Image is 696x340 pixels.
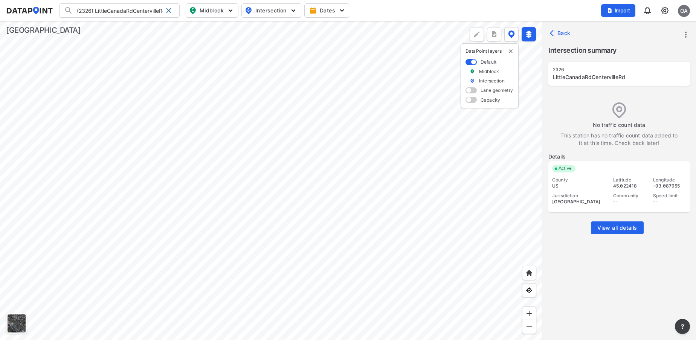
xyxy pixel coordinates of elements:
[290,7,297,14] img: 5YPKRKmlfpI5mqlR8AD95paCi+0kK1fRFDJSaMmawlwaeJcJwk9O2fotCW5ve9gAAAAASUVORK5CYII=
[508,30,515,38] img: data-point-layers.37681fc9.svg
[508,48,514,54] img: close-external-leyer.3061a1c7.svg
[481,87,513,93] label: Lane geometry
[508,48,514,54] button: delete
[525,287,533,294] img: zeq5HYn9AnE9l6UmnFLPAAAAAElFTkSuQmCC
[553,67,668,73] div: 2326
[6,313,27,334] div: Toggle basemap
[490,30,498,38] img: xqJnZQTG2JQi0x5lvmkeSNbbgIiQD62bqHG8IfrOzanD0FsRdYrij6fAAAAAElFTkSuQmCC
[473,30,481,38] img: +Dz8AAAAASUVORK5CYII=
[525,323,533,331] img: MAAAAAElFTkSuQmCC
[525,30,533,38] img: layers-active.d9e7dc51.svg
[607,8,613,14] img: file_add.62c1e8a2.svg
[525,269,533,277] img: +XpAUvaXAN7GudzAAAAAElFTkSuQmCC
[643,6,652,15] img: 8A77J+mXikMhHQAAAAASUVORK5CYII=
[601,4,635,17] button: Import
[163,5,175,17] div: Clear search
[679,28,692,41] button: more
[470,68,475,75] img: marker_Midblock.5ba75e30.svg
[552,177,606,183] div: County
[525,310,533,317] img: ZvzfEJKXnyWIrJytrsY285QMwk63cM6Drc+sIAAAAASUVORK5CYII=
[479,68,499,75] label: Midblock
[612,102,626,118] img: empty_data_icon.ba3c769f.svg
[675,319,690,334] button: more
[660,6,669,15] img: cids17cp3yIFEOpj3V8A9qJSH103uA521RftCD4eeui4ksIb+krbm5XvIjxD52OS6NWLn9gAAAAAElFTkSuQmCC
[653,193,686,199] div: Speed limit
[466,48,514,54] p: DataPoint layers
[479,78,505,84] label: Intersection
[613,193,646,199] div: Community
[548,153,690,160] label: Details
[311,7,344,14] span: Dates
[613,183,646,189] div: 45.022418
[338,7,346,14] img: 5YPKRKmlfpI5mqlR8AD95paCi+0kK1fRFDJSaMmawlwaeJcJwk9O2fotCW5ve9gAAAAASUVORK5CYII=
[552,193,606,199] div: Jurisdiction
[552,183,606,189] div: US
[548,27,574,39] button: Back
[73,5,163,17] input: Search
[548,45,690,56] label: Intersection summary
[591,221,643,234] button: View all details
[189,6,234,15] span: Midblock
[678,5,690,17] div: OA
[522,27,536,41] button: External layers
[487,27,501,41] button: more
[6,7,53,14] img: dataPointLogo.9353c09d.svg
[522,306,536,321] div: Zoom in
[309,7,317,14] img: calendar-gold.39a51dde.svg
[679,322,685,331] span: ?
[552,199,606,205] div: [GEOGRAPHIC_DATA]
[551,29,571,37] span: Back
[522,320,536,334] div: Zoom out
[601,7,639,14] a: Import
[597,224,637,232] span: View all details
[481,59,496,65] label: Default
[6,25,81,35] div: [GEOGRAPHIC_DATA]
[606,7,631,14] span: Import
[653,183,686,189] div: -93.087955
[304,3,349,18] button: Dates
[522,283,536,297] div: View my location
[244,6,253,15] img: map_pin_int.54838e6b.svg
[227,7,234,14] img: 5YPKRKmlfpI5mqlR8AD95paCi+0kK1fRFDJSaMmawlwaeJcJwk9O2fotCW5ve9gAAAAASUVORK5CYII=
[559,121,680,129] label: No traffic count data
[653,199,686,205] div: --
[653,177,686,183] div: Longitude
[559,132,679,147] label: This station has no traffic count data added to it at this time. Check back later!
[245,6,296,15] span: Intersection
[470,78,475,84] img: marker_Intersection.6861001b.svg
[481,97,500,103] label: Capacity
[556,165,575,172] span: Active
[613,177,646,183] div: Latitude
[553,73,668,81] div: LittleCanadaRdCentervilleRd
[188,6,197,15] img: map_pin_mid.602f9df1.svg
[613,199,646,205] div: --
[186,3,238,18] button: Midblock
[241,3,301,18] button: Intersection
